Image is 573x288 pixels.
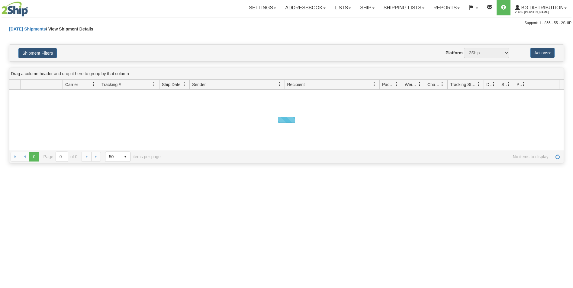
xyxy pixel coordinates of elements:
a: Reports [429,0,464,15]
span: Tracking # [101,82,121,88]
span: Sender [192,82,206,88]
a: Shipping lists [379,0,429,15]
span: Page 0 [29,152,39,162]
a: Refresh [553,152,562,162]
span: Charge [427,82,440,88]
a: Carrier filter column settings [89,79,99,89]
a: Tracking # filter column settings [149,79,159,89]
span: Carrier [65,82,78,88]
a: Recipient filter column settings [369,79,379,89]
button: Shipment Filters [18,48,57,58]
span: Ship Date [162,82,180,88]
a: Lists [330,0,356,15]
div: grid grouping header [9,68,564,80]
a: Weight filter column settings [414,79,425,89]
img: logo2569.jpg [2,2,28,17]
span: Delivery Status [486,82,491,88]
a: Delivery Status filter column settings [488,79,499,89]
span: Pickup Status [517,82,522,88]
a: Pickup Status filter column settings [519,79,529,89]
a: BG Distribution 2569 / [PERSON_NAME] [510,0,571,15]
span: Packages [382,82,395,88]
span: Recipient [287,82,305,88]
span: 2569 / [PERSON_NAME] [515,9,560,15]
a: Shipment Issues filter column settings [504,79,514,89]
span: BG Distribution [520,5,564,10]
a: Charge filter column settings [437,79,447,89]
label: Platform [446,50,463,56]
a: Tracking Status filter column settings [473,79,484,89]
span: Page of 0 [43,152,78,162]
button: Actions [530,48,555,58]
a: Settings [244,0,281,15]
span: select [121,152,130,162]
span: 50 [109,154,117,160]
div: Support: 1 - 855 - 55 - 2SHIP [2,21,571,26]
a: Sender filter column settings [274,79,285,89]
span: Tracking Status [450,82,476,88]
a: Packages filter column settings [392,79,402,89]
span: Shipment Issues [501,82,507,88]
span: items per page [105,152,161,162]
span: No items to display [169,154,549,159]
a: [DATE] Shipments [9,27,46,31]
span: Page sizes drop down [105,152,130,162]
a: Addressbook [281,0,330,15]
span: \ View Shipment Details [46,27,93,31]
a: Ship [356,0,379,15]
span: Weight [405,82,417,88]
a: Ship Date filter column settings [179,79,189,89]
